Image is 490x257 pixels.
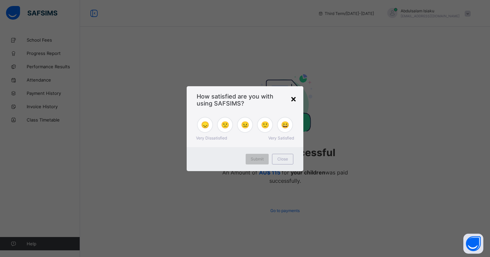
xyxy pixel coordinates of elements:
span: 🙁 [221,121,229,129]
span: Very Dissatisfied [196,135,227,140]
button: Open asap [463,234,483,254]
div: × [290,93,297,104]
span: Submit [251,156,264,161]
span: 😞 [201,121,209,129]
span: How satisfied are you with using SAFSIMS? [197,93,293,107]
span: 😄 [281,121,289,129]
span: 🙂 [261,121,269,129]
span: Very Satisfied [268,135,294,140]
span: Close [277,156,288,161]
span: 😐 [241,121,249,129]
